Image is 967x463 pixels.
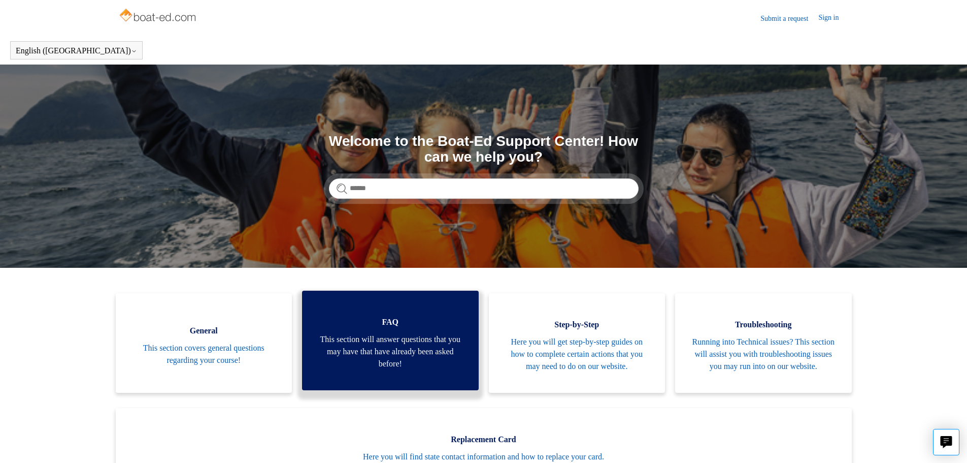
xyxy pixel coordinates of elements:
input: Search [329,178,639,199]
a: Submit a request [760,13,818,24]
span: General [131,325,277,337]
span: Here you will get step-by-step guides on how to complete certain actions that you may need to do ... [504,336,650,373]
a: Step-by-Step Here you will get step-by-step guides on how to complete certain actions that you ma... [489,293,665,393]
span: Troubleshooting [690,319,837,331]
a: Sign in [818,12,849,24]
img: Boat-Ed Help Center home page [118,6,199,26]
a: General This section covers general questions regarding your course! [116,293,292,393]
span: Replacement Card [131,434,837,446]
span: Running into Technical issues? This section will assist you with troubleshooting issues you may r... [690,336,837,373]
h1: Welcome to the Boat-Ed Support Center! How can we help you? [329,134,639,165]
span: Here you will find state contact information and how to replace your card. [131,451,837,463]
button: Live chat [933,429,959,455]
span: FAQ [317,316,463,328]
span: This section will answer questions that you may have that have already been asked before! [317,333,463,370]
span: This section covers general questions regarding your course! [131,342,277,366]
a: Troubleshooting Running into Technical issues? This section will assist you with troubleshooting ... [675,293,852,393]
button: English ([GEOGRAPHIC_DATA]) [16,46,137,55]
a: FAQ This section will answer questions that you may have that have already been asked before! [302,291,479,390]
span: Step-by-Step [504,319,650,331]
